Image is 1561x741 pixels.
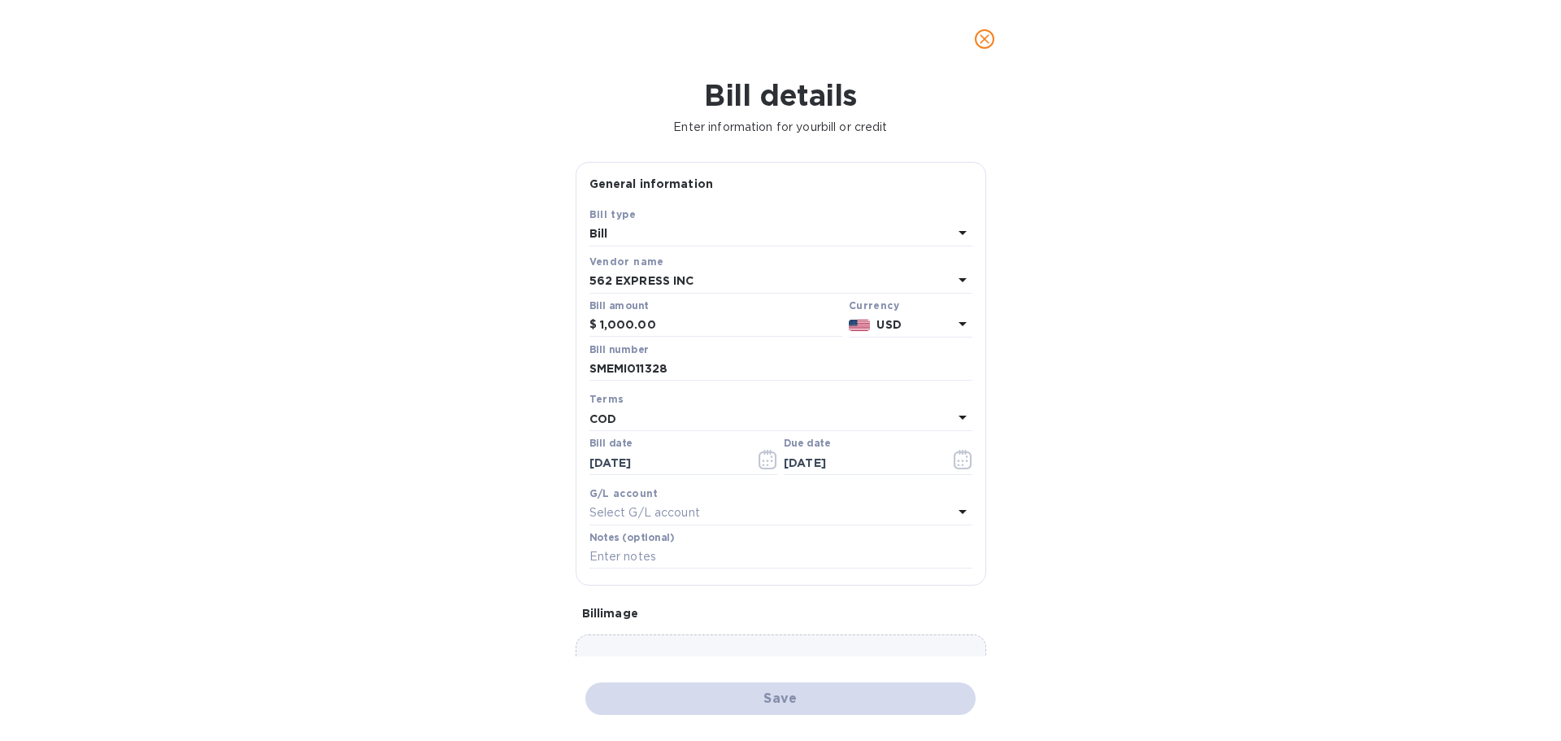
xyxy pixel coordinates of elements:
[849,299,899,312] b: Currency
[589,487,659,499] b: G/L account
[589,345,648,355] label: Bill number
[965,20,1004,59] button: close
[589,451,743,475] input: Select date
[589,227,608,240] b: Bill
[589,533,675,543] label: Notes (optional)
[589,208,637,220] b: Bill type
[589,393,624,405] b: Terms
[13,119,1548,136] p: Enter information for your bill or credit
[589,313,600,338] div: $
[589,274,694,287] b: 562 EXPRESS INC
[589,439,633,449] label: Bill date
[589,301,648,311] label: Bill amount
[589,545,972,569] input: Enter notes
[589,357,972,381] input: Enter bill number
[784,451,937,475] input: Due date
[582,605,980,621] p: Bill image
[589,412,616,425] b: COD
[589,504,700,521] p: Select G/L account
[600,313,842,338] input: $ Enter bill amount
[849,320,871,331] img: USD
[876,318,901,331] b: USD
[13,78,1548,112] h1: Bill details
[589,255,664,268] b: Vendor name
[589,177,714,190] b: General information
[784,439,830,449] label: Due date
